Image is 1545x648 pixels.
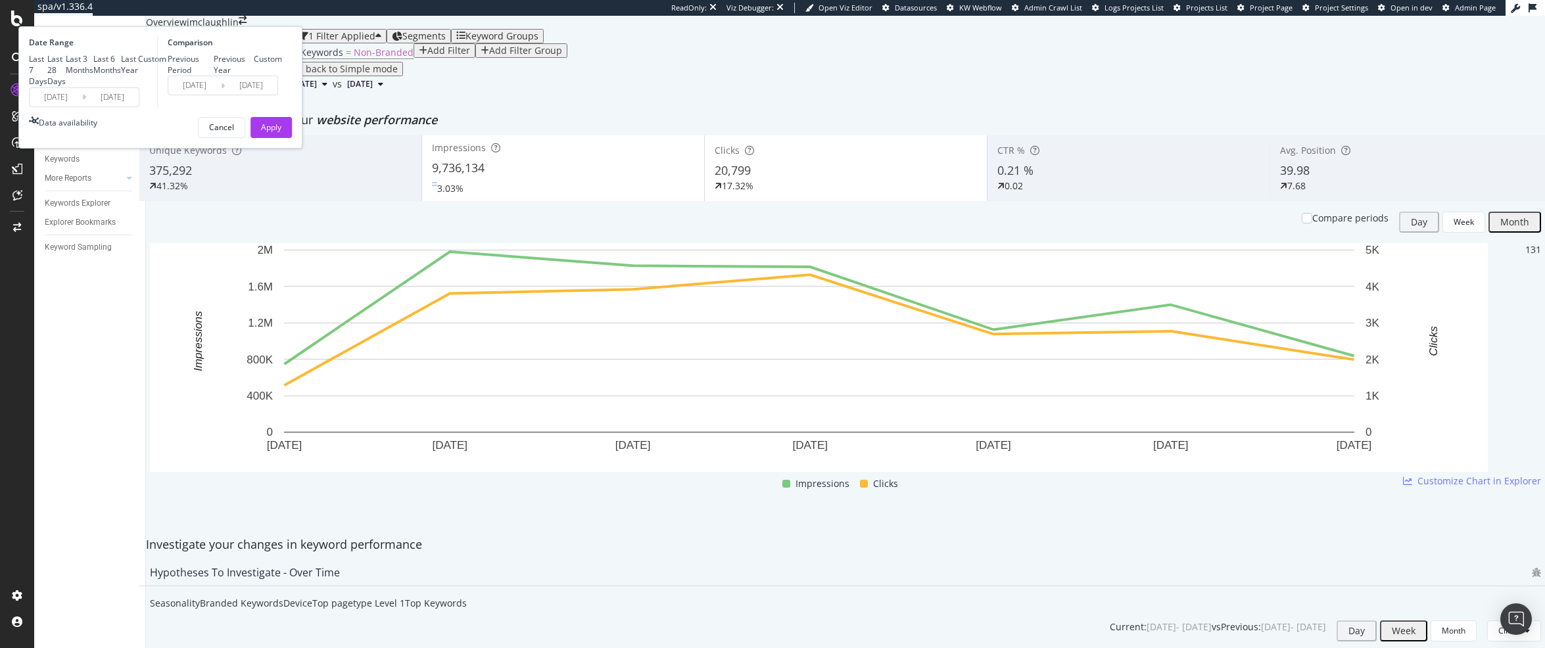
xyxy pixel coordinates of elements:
[437,182,463,195] div: 3.03%
[198,117,245,138] button: Cancel
[86,88,139,106] input: End Date
[354,46,414,58] span: Non-Branded
[1531,243,1536,256] div: 3
[291,78,317,90] span: 2025 Aug. 10th
[1280,162,1310,178] span: 39.98
[796,476,849,492] span: Impressions
[805,3,872,13] a: Open Viz Editor
[254,53,282,64] div: Custom
[1403,474,1541,488] a: Customize Chart in Explorer
[1536,243,1541,256] div: 1
[45,197,110,210] div: Keywords Explorer
[1250,3,1293,12] span: Project Page
[997,162,1034,178] span: 0.21 %
[1366,244,1379,256] text: 5K
[149,144,227,156] span: Unique Keywords
[1487,620,1541,641] button: Clicks
[1378,3,1433,13] a: Open in dev
[819,3,872,12] span: Open Viz Editor
[947,3,1002,13] a: KW Webflow
[248,281,273,293] text: 1.6M
[715,144,740,156] span: Clicks
[1366,281,1379,293] text: 4K
[715,162,751,178] span: 20,799
[427,45,470,56] div: Add Filter
[882,3,937,13] a: Datasources
[1337,439,1372,451] text: [DATE]
[47,53,66,87] div: Last 28 Days
[261,122,281,133] div: Apply
[1110,620,1147,634] div: Current:
[1366,390,1379,402] text: 1K
[39,117,97,128] div: Data availability
[1431,620,1477,641] button: Month
[1366,426,1371,438] text: 0
[1525,243,1531,256] div: 1
[267,426,273,438] text: 0
[168,53,214,76] div: Previous Period
[1454,216,1474,227] div: Week
[1237,3,1293,13] a: Project Page
[1337,620,1377,641] button: Day
[187,16,239,29] div: jmclaughlin
[465,31,538,41] div: Keyword Groups
[1012,3,1082,13] a: Admin Crawl List
[387,29,451,43] button: Segments
[346,46,351,58] span: =
[1366,317,1379,329] text: 3K
[432,439,467,451] text: [DATE]
[192,311,204,371] text: Impressions
[257,244,273,256] text: 2M
[200,597,283,610] div: Branded Keywords
[150,566,340,579] div: Hypotheses to Investigate - Over Time
[1302,3,1368,13] a: Project Settings
[1498,625,1519,636] span: Clicks
[1212,620,1261,634] div: vs Previous :
[1427,326,1440,356] text: Clicks
[168,37,282,48] div: Comparison
[1147,620,1212,634] div: [DATE] - [DATE]
[29,37,154,48] div: Date Range
[214,53,254,76] div: Previous Year
[150,243,1488,472] svg: A chart.
[475,43,567,58] button: Add Filter Group
[1261,620,1326,634] div: [DATE] - [DATE]
[45,216,116,229] div: Explorer Bookmarks
[267,439,302,451] text: [DATE]
[1442,625,1465,636] div: Month
[671,3,707,13] div: ReadOnly:
[793,439,828,451] text: [DATE]
[29,53,47,87] div: Last 7 Days
[726,3,774,13] div: Viz Debugger:
[45,216,136,229] a: Explorer Bookmarks
[250,117,292,138] button: Apply
[1442,212,1485,233] button: Week
[30,88,82,106] input: Start Date
[45,172,123,185] a: More Reports
[248,317,273,329] text: 1.2M
[312,597,405,610] div: Top pagetype Level 1
[976,439,1011,451] text: [DATE]
[66,53,93,76] div: Last 3 Months
[1105,3,1164,12] span: Logs Projects List
[316,112,437,127] span: website performance
[1442,3,1496,13] a: Admin Page
[1312,212,1389,225] div: Compare periods
[1366,354,1379,366] text: 2K
[1186,3,1227,12] span: Projects List
[45,197,136,210] a: Keywords Explorer
[414,43,475,58] button: Add Filter
[432,160,485,175] span: 9,736,134
[149,162,192,178] span: 375,292
[146,16,187,29] div: Overview
[300,46,343,58] span: Keywords
[138,53,166,64] div: Custom
[146,112,1545,129] div: Detect big movements in your
[286,76,333,92] button: [DATE]
[1417,474,1541,488] span: Customize Chart in Explorer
